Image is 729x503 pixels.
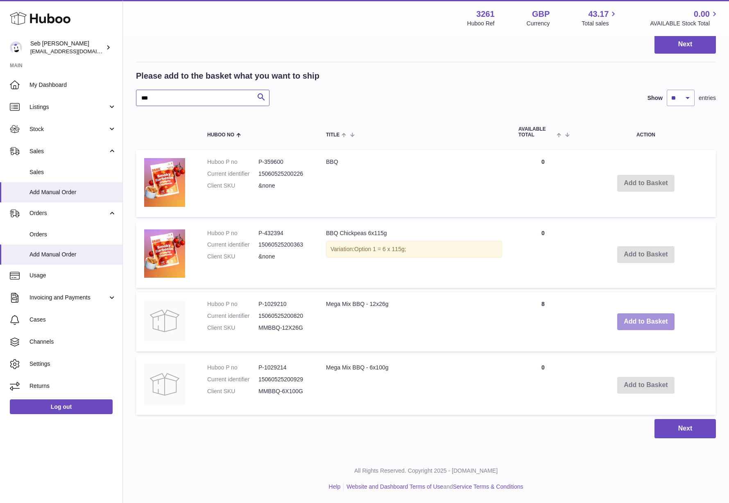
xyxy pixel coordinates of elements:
[29,103,108,111] span: Listings
[476,9,495,20] strong: 3261
[258,170,310,178] dd: 15060525200226
[144,364,185,405] img: Mega Mix BBQ - 6x100g
[258,253,310,261] dd: &none
[654,35,716,54] button: Next
[617,313,675,330] button: Add to Basket
[29,147,108,155] span: Sales
[29,209,108,217] span: Orders
[207,364,258,372] dt: Huboo P no
[29,188,116,196] span: Add Manual Order
[467,20,495,27] div: Huboo Ref
[10,399,113,414] a: Log out
[207,182,258,190] dt: Client SKU
[207,170,258,178] dt: Current identifier
[207,158,258,166] dt: Huboo P no
[29,168,116,176] span: Sales
[588,9,609,20] span: 43.17
[144,158,185,207] img: BBQ
[318,292,510,351] td: Mega Mix BBQ - 12x26g
[326,132,340,138] span: Title
[207,324,258,332] dt: Client SKU
[207,132,234,138] span: Huboo no
[510,292,576,351] td: 8
[207,253,258,261] dt: Client SKU
[532,9,550,20] strong: GBP
[510,221,576,288] td: 0
[318,221,510,288] td: BBQ Chickpeas 6x115g
[518,127,555,137] span: AVAILABLE Total
[207,312,258,320] dt: Current identifier
[29,360,116,368] span: Settings
[29,81,116,89] span: My Dashboard
[650,20,719,27] span: AVAILABLE Stock Total
[144,229,185,278] img: BBQ Chickpeas 6x115g
[129,467,722,475] p: All Rights Reserved. Copyright 2025 - [DOMAIN_NAME]
[29,272,116,279] span: Usage
[29,251,116,258] span: Add Manual Order
[136,70,319,82] h2: Please add to the basket what you want to ship
[29,316,116,324] span: Cases
[582,20,618,27] span: Total sales
[29,294,108,301] span: Invoicing and Payments
[258,387,310,395] dd: MMBBQ-6X100G
[207,376,258,383] dt: Current identifier
[29,382,116,390] span: Returns
[318,356,510,415] td: Mega Mix BBQ - 6x100g
[318,150,510,217] td: BBQ
[699,94,716,102] span: entries
[346,483,443,490] a: Website and Dashboard Terms of Use
[258,312,310,320] dd: 15060525200820
[258,158,310,166] dd: P-359600
[29,125,108,133] span: Stock
[258,229,310,237] dd: P-432394
[354,246,406,252] span: Option 1 = 6 x 115g;
[326,241,502,258] div: Variation:
[654,419,716,438] button: Next
[258,376,310,383] dd: 15060525200929
[527,20,550,27] div: Currency
[258,364,310,372] dd: P-1029214
[329,483,341,490] a: Help
[258,300,310,308] dd: P-1029210
[207,387,258,395] dt: Client SKU
[510,356,576,415] td: 0
[647,94,663,102] label: Show
[576,118,716,145] th: Action
[30,40,104,55] div: Seb [PERSON_NAME]
[582,9,618,27] a: 43.17 Total sales
[207,241,258,249] dt: Current identifier
[29,231,116,238] span: Orders
[207,300,258,308] dt: Huboo P no
[144,300,185,341] img: Mega Mix BBQ - 12x26g
[694,9,710,20] span: 0.00
[29,338,116,346] span: Channels
[510,150,576,217] td: 0
[453,483,523,490] a: Service Terms & Conditions
[10,41,22,54] img: ecom@bravefoods.co.uk
[207,229,258,237] dt: Huboo P no
[258,182,310,190] dd: &none
[30,48,120,54] span: [EMAIL_ADDRESS][DOMAIN_NAME]
[258,324,310,332] dd: MMBBQ-12X26G
[650,9,719,27] a: 0.00 AVAILABLE Stock Total
[258,241,310,249] dd: 15060525200363
[344,483,523,491] li: and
